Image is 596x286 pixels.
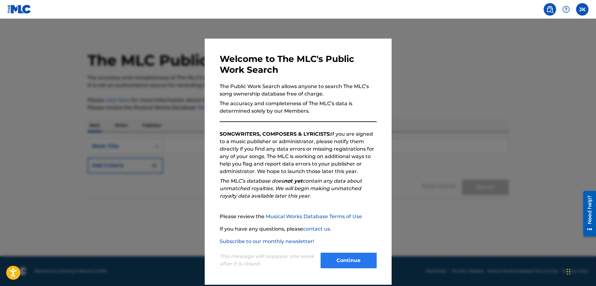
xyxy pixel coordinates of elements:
img: MLC Logo [7,5,31,14]
p: The accuracy and completeness of The MLC’s data is determined solely by our Members. [220,100,377,115]
a: Subscribe to our monthly newsletter! [220,238,314,244]
p: Please review the [220,213,377,220]
img: search [546,6,554,13]
iframe: Resource Center [579,189,596,239]
strong: not yet [284,178,303,184]
p: The Public Work Search allows anyone to search The MLC’s song ownership database free of charge. [220,83,377,98]
p: This message will reappear one week after it is closed. [220,253,317,268]
em: The MLC’s database does contain any data about unmatched royalties. We will begin making unmatche... [220,178,362,199]
p: If you are signed to a music publisher or administrator, please notify them directly if you find ... [220,130,377,175]
a: Public Search [544,3,556,16]
a: contact us [303,226,330,232]
button: Continue [321,253,377,268]
div: Help [560,3,572,16]
div: User Menu [576,3,589,16]
h3: Welcome to The MLC's Public Work Search [220,54,377,75]
a: Musical Works Database Terms of Use [266,213,362,219]
div: Drag [567,262,570,281]
img: help [562,6,570,13]
strong: SONGWRITERS, COMPOSERS & LYRICISTS: [220,131,331,137]
p: If you have any questions, please . [220,225,377,233]
iframe: Chat Widget [565,256,596,286]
